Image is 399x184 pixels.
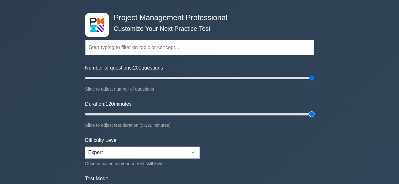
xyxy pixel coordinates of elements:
span: 200 [133,65,142,70]
span: 120 [105,101,114,107]
label: Test Mode [85,175,314,182]
label: Number of questions: questions [85,64,163,72]
input: Start typing to filter on topic or concept... [85,40,314,55]
label: Difficulty Level [85,137,118,144]
div: Choose based on your current skill level [85,160,200,167]
h4: Project Management Professional [111,13,283,22]
label: Duration: minutes [85,100,132,108]
div: Slide to adjust test duration (5-120 minutes) [85,121,314,129]
div: Slide to adjust number of questions [85,85,314,93]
